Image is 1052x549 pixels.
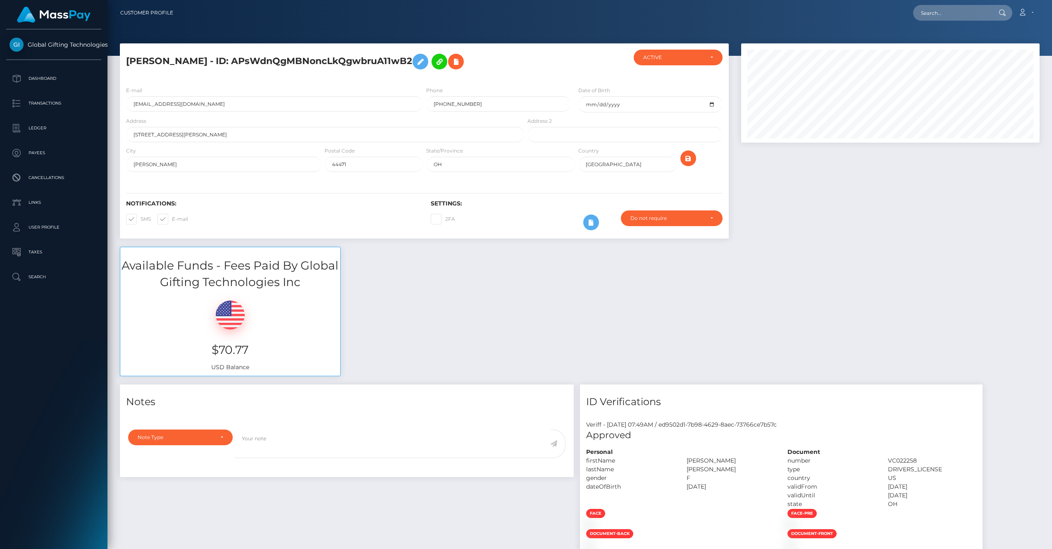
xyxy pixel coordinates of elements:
[634,50,723,65] button: ACTIVE
[882,465,983,474] div: DRIVERS_LICENSE
[126,214,151,224] label: SMS
[630,215,704,222] div: Do not require
[882,456,983,465] div: VC022258
[6,93,101,114] a: Transactions
[621,210,723,226] button: Do not require
[138,434,214,441] div: Note Type
[216,301,245,329] img: USD.png
[781,465,882,474] div: type
[586,529,633,538] span: document-back
[882,491,983,500] div: [DATE]
[781,491,882,500] div: validUntil
[6,217,101,238] a: User Profile
[120,258,340,290] h3: Available Funds - Fees Paid By Global Gifting Technologies Inc
[10,246,98,258] p: Taxes
[126,87,142,94] label: E-mail
[787,448,820,456] strong: Document
[10,271,98,283] p: Search
[586,522,593,528] img: 7ac1adf5-9820-4f4b-acf6-9e35ebfcc58a
[586,429,976,442] h5: Approved
[787,529,837,538] span: document-front
[10,38,24,52] img: Global Gifting Technologies Inc
[680,482,781,491] div: [DATE]
[6,242,101,263] a: Taxes
[781,474,882,482] div: country
[426,147,463,155] label: State/Province
[882,500,983,508] div: OH
[6,143,101,163] a: Payees
[157,214,188,224] label: E-mail
[580,482,681,491] div: dateOfBirth
[10,172,98,184] p: Cancellations
[680,474,781,482] div: F
[882,474,983,482] div: US
[580,474,681,482] div: gender
[580,456,681,465] div: firstName
[6,267,101,287] a: Search
[781,456,882,465] div: number
[120,4,173,21] a: Customer Profile
[10,196,98,209] p: Links
[126,342,334,358] h3: $70.77
[120,290,340,376] div: USD Balance
[126,50,520,74] h5: [PERSON_NAME] - ID: APsWdnQgMBNoncLkQgwbruA11wB2
[680,465,781,474] div: [PERSON_NAME]
[787,542,794,549] img: 538f3594-e302-4e29-86ff-2a84c1f48ab9
[586,448,613,456] strong: Personal
[431,200,723,207] h6: Settings:
[126,117,146,125] label: Address
[586,542,593,549] img: d388d936-957a-42be-85d4-c1cf67cd87a0
[128,430,233,445] button: Note Type
[643,54,704,61] div: ACTIVE
[126,147,136,155] label: City
[10,221,98,234] p: User Profile
[586,395,976,409] h4: ID Verifications
[787,509,817,518] span: face-pre
[781,500,882,508] div: state
[10,122,98,134] p: Ledger
[586,509,605,518] span: face
[426,87,443,94] label: Phone
[882,482,983,491] div: [DATE]
[10,147,98,159] p: Payees
[781,482,882,491] div: validFrom
[6,118,101,138] a: Ledger
[431,214,455,224] label: 2FA
[324,147,355,155] label: Postal Code
[6,68,101,89] a: Dashboard
[578,87,610,94] label: Date of Birth
[580,465,681,474] div: lastName
[527,117,552,125] label: Address 2
[126,200,418,207] h6: Notifications:
[6,167,101,188] a: Cancellations
[6,41,101,48] span: Global Gifting Technologies Inc
[913,5,991,21] input: Search...
[578,147,599,155] label: Country
[6,192,101,213] a: Links
[10,72,98,85] p: Dashboard
[17,7,91,23] img: MassPay Logo
[580,420,983,429] div: Veriff - [DATE] 07:49AM / ed9502d1-7b98-4629-8aec-73766ce7b57c
[10,97,98,110] p: Transactions
[126,395,568,409] h4: Notes
[680,456,781,465] div: [PERSON_NAME]
[787,522,794,528] img: 8ce27faf-b9eb-45c5-a765-ee25798972c6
